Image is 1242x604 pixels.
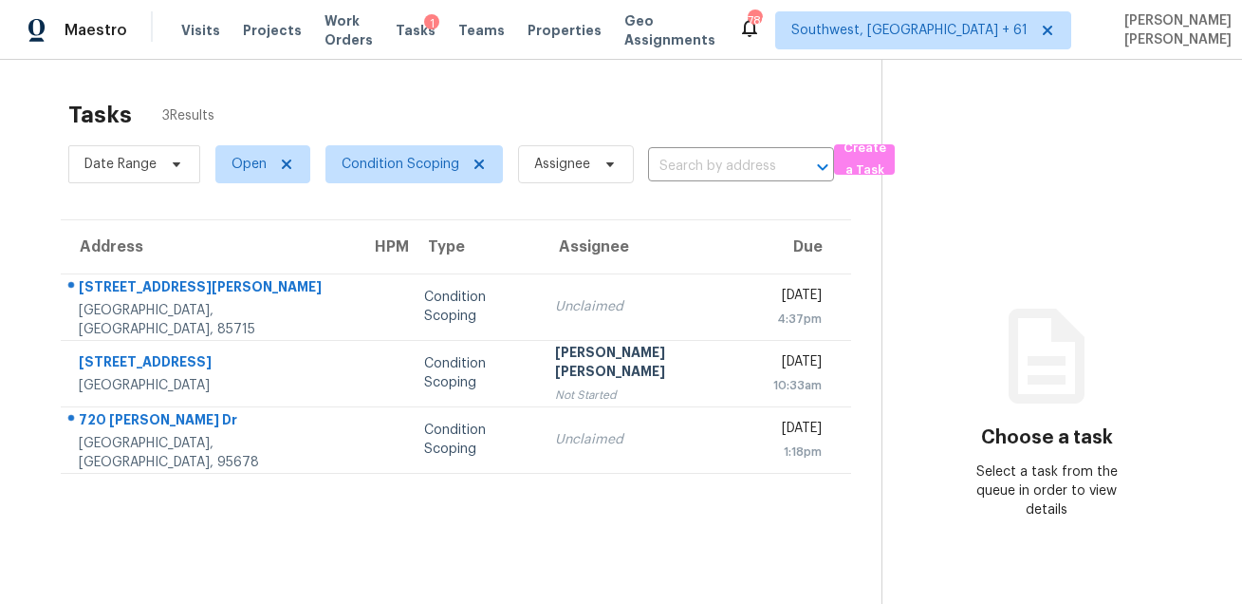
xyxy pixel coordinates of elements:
div: [GEOGRAPHIC_DATA] [79,376,341,395]
div: 10:33am [773,376,822,395]
span: 3 Results [162,106,214,125]
th: HPM [356,220,409,274]
span: Condition Scoping [342,155,459,174]
span: Teams [458,21,505,40]
div: [STREET_ADDRESS] [79,352,341,376]
th: Address [61,220,356,274]
button: Open [809,154,836,180]
th: Due [758,220,851,274]
div: [STREET_ADDRESS][PERSON_NAME] [79,277,341,301]
span: Geo Assignments [624,11,715,49]
button: Create a Task [834,144,895,175]
div: 720 [PERSON_NAME] Dr [79,410,341,434]
div: Unclaimed [555,297,743,316]
span: Properties [528,21,602,40]
span: Date Range [84,155,157,174]
div: [DATE] [773,286,822,310]
div: Condition Scoping [424,354,525,392]
span: Work Orders [324,11,373,49]
div: [GEOGRAPHIC_DATA], [GEOGRAPHIC_DATA], 95678 [79,434,341,472]
div: Condition Scoping [424,421,525,459]
span: Southwest, [GEOGRAPHIC_DATA] + 61 [791,21,1028,40]
span: Assignee [534,155,590,174]
div: 1 [424,14,439,33]
div: [PERSON_NAME] [PERSON_NAME] [555,343,743,386]
div: Condition Scoping [424,288,525,326]
div: 786 [748,11,761,30]
span: Projects [243,21,302,40]
span: Visits [181,21,220,40]
input: Search by address [648,152,781,181]
span: [PERSON_NAME] [PERSON_NAME] [1117,11,1232,49]
div: Not Started [555,386,743,405]
div: 4:37pm [773,310,822,329]
h2: Tasks [68,105,132,124]
div: Unclaimed [555,430,743,449]
th: Type [409,220,540,274]
div: [DATE] [773,352,822,376]
div: [GEOGRAPHIC_DATA], [GEOGRAPHIC_DATA], 85715 [79,301,341,339]
h3: Choose a task [981,428,1113,447]
span: Maestro [65,21,127,40]
div: [DATE] [773,419,822,443]
span: Tasks [396,24,436,37]
span: Create a Task [843,138,885,181]
div: Select a task from the queue in order to view details [965,462,1130,519]
span: Open [232,155,267,174]
div: 1:18pm [773,443,822,462]
th: Assignee [540,220,758,274]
